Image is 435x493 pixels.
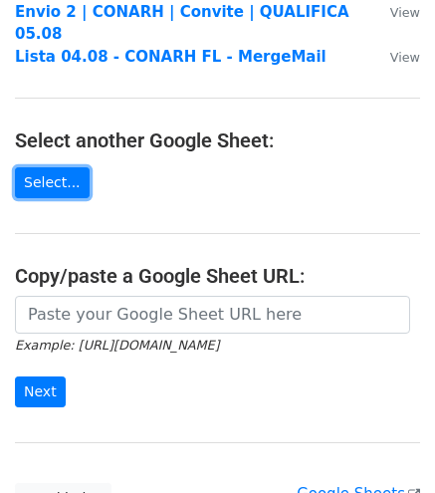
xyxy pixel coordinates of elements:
h4: Copy/paste a Google Sheet URL: [15,264,420,288]
small: View [390,50,420,65]
small: Example: [URL][DOMAIN_NAME] [15,338,219,353]
a: Envio 2 | CONARH | Convite | QUALIFICA 05.08 [15,3,349,44]
a: View [370,48,420,66]
iframe: Chat Widget [335,397,435,493]
div: Widget de chat [335,397,435,493]
h4: Select another Google Sheet: [15,128,420,152]
a: Lista 04.08 - CONARH FL - MergeMail [15,48,326,66]
small: View [390,5,420,20]
a: Select... [15,167,90,198]
input: Paste your Google Sheet URL here [15,296,410,334]
input: Next [15,376,66,407]
a: View [370,3,420,21]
